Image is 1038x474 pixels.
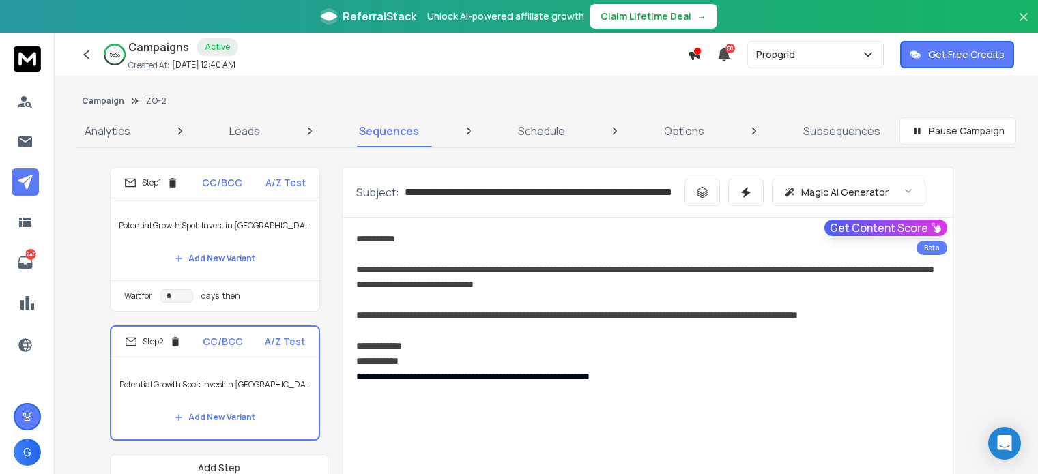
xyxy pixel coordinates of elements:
[772,179,925,206] button: Magic AI Generator
[725,44,735,53] span: 50
[929,48,1005,61] p: Get Free Credits
[202,176,242,190] p: CC/BCC
[221,115,268,147] a: Leads
[988,427,1021,460] div: Open Intercom Messenger
[124,291,152,301] p: Wait for
[917,241,947,255] div: Beta
[85,123,130,139] p: Analytics
[14,439,41,466] button: G
[119,207,311,245] p: Potential Growth Spot: Invest in [GEOGRAPHIC_DATA] {{firstName}} ji
[124,177,179,189] div: Step 1
[25,249,36,260] p: 1245
[359,123,419,139] p: Sequences
[1015,8,1033,41] button: Close banner
[351,115,427,147] a: Sequences
[900,41,1014,68] button: Get Free Credits
[590,4,717,29] button: Claim Lifetime Deal→
[128,39,189,55] h1: Campaigns
[128,60,169,71] p: Created At:
[664,123,704,139] p: Options
[265,335,305,349] p: A/Z Test
[109,50,120,59] p: 58 %
[427,10,584,23] p: Unlock AI-powered affiliate growth
[343,8,416,25] span: ReferralStack
[12,249,39,276] a: 1245
[164,245,266,272] button: Add New Variant
[146,95,167,106] p: ZO-2
[229,123,260,139] p: Leads
[110,167,320,312] li: Step1CC/BCCA/Z TestPotential Growth Spot: Invest in [GEOGRAPHIC_DATA] {{firstName}} jiAdd New Var...
[697,10,706,23] span: →
[518,123,565,139] p: Schedule
[110,325,320,441] li: Step2CC/BCCA/Z TestPotential Growth Spot: Invest in [GEOGRAPHIC_DATA] {{firstName}} jiAdd New Var...
[824,220,947,236] button: Get Content Score
[201,291,240,301] p: days, then
[899,117,1016,145] button: Pause Campaign
[172,59,235,70] p: [DATE] 12:40 AM
[197,38,238,56] div: Active
[795,115,889,147] a: Subsequences
[203,335,243,349] p: CC/BCC
[801,186,889,199] p: Magic AI Generator
[265,176,306,190] p: A/Z Test
[656,115,712,147] a: Options
[803,123,880,139] p: Subsequences
[125,336,182,348] div: Step 2
[82,95,124,106] button: Campaign
[76,115,139,147] a: Analytics
[356,184,399,201] p: Subject:
[164,404,266,431] button: Add New Variant
[510,115,573,147] a: Schedule
[119,366,311,404] p: Potential Growth Spot: Invest in [GEOGRAPHIC_DATA] {{firstName}} ji
[756,48,801,61] p: Propgrid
